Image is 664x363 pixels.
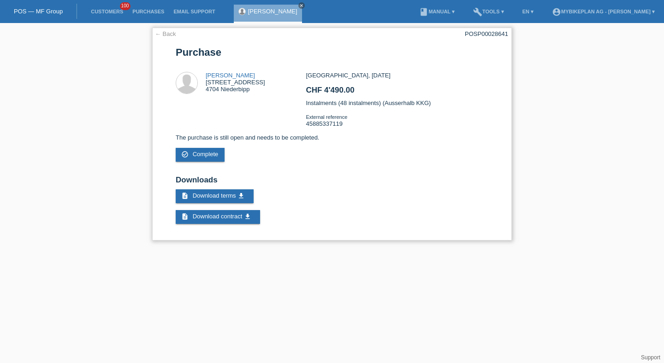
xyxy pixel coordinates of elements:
[206,72,265,93] div: [STREET_ADDRESS] 4704 Niederbipp
[181,192,189,199] i: description
[518,9,538,14] a: EN ▾
[306,72,488,134] div: [GEOGRAPHIC_DATA], [DATE] Instalments (48 instalments) (Ausserhalb KKG) 45885337119
[415,9,459,14] a: bookManual ▾
[206,72,255,79] a: [PERSON_NAME]
[176,148,225,162] a: check_circle_outline Complete
[306,114,347,120] span: External reference
[193,151,219,158] span: Complete
[193,213,243,220] span: Download contract
[176,176,488,189] h2: Downloads
[176,210,260,224] a: description Download contract get_app
[468,9,509,14] a: buildTools ▾
[181,151,189,158] i: check_circle_outline
[193,192,236,199] span: Download terms
[465,30,508,37] div: POSP00028641
[176,47,488,58] h1: Purchase
[299,3,304,8] i: close
[176,189,254,203] a: description Download terms get_app
[120,2,131,10] span: 100
[244,213,251,220] i: get_app
[306,86,488,100] h2: CHF 4'490.00
[641,354,660,361] a: Support
[419,7,428,17] i: book
[155,30,176,37] a: ← Back
[298,2,305,9] a: close
[169,9,219,14] a: Email Support
[552,7,561,17] i: account_circle
[181,213,189,220] i: description
[86,9,128,14] a: Customers
[473,7,482,17] i: build
[14,8,63,15] a: POS — MF Group
[176,134,488,141] p: The purchase is still open and needs to be completed.
[128,9,169,14] a: Purchases
[248,8,297,15] a: [PERSON_NAME]
[237,192,245,199] i: get_app
[547,9,659,14] a: account_circleMybikeplan AG - [PERSON_NAME] ▾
